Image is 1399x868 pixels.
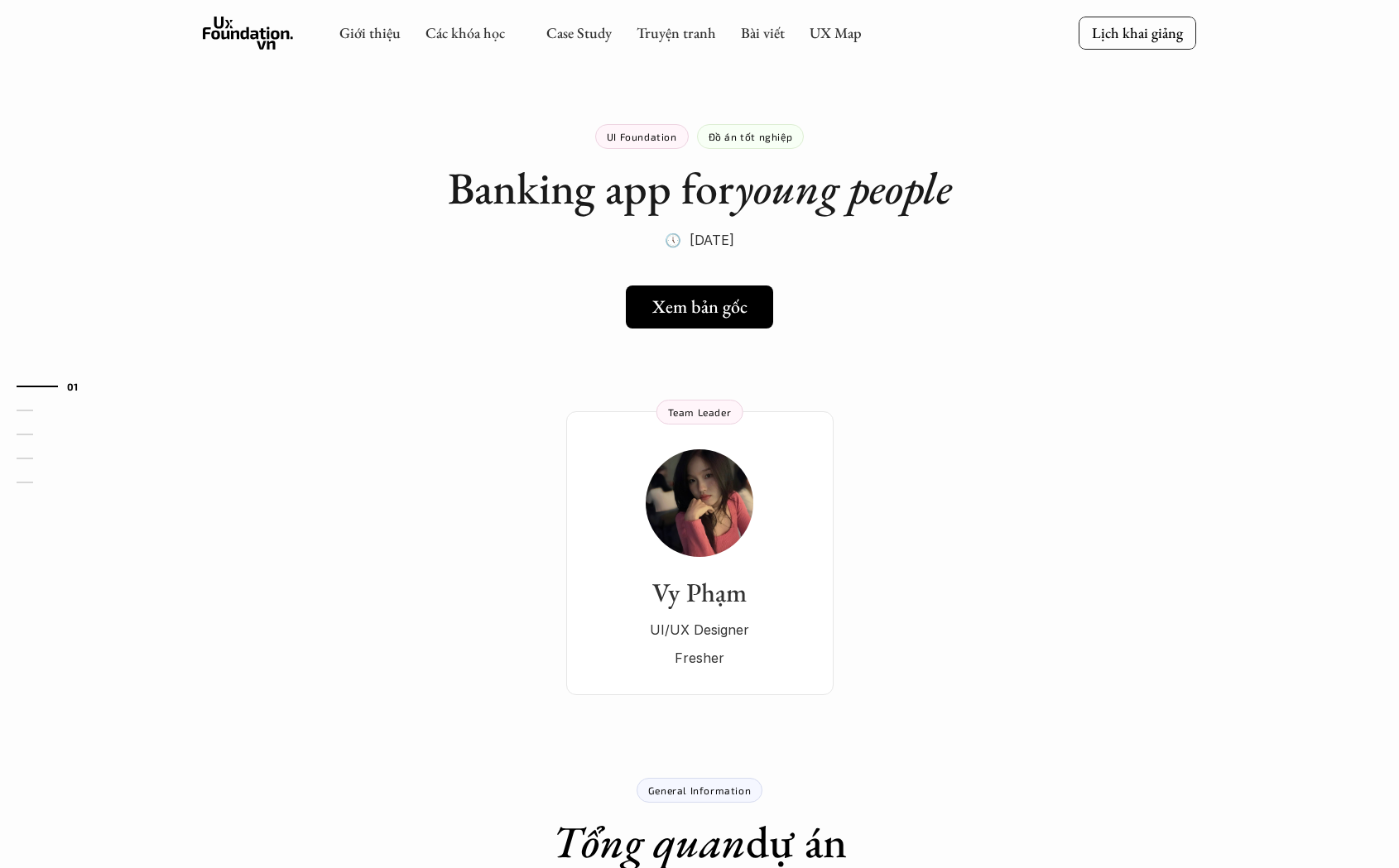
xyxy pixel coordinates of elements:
[583,645,817,670] p: Fresher
[607,131,677,142] p: UI Foundation
[637,23,716,42] a: Truyện tranh
[626,285,773,328] a: Xem bản gốc
[448,161,952,215] h1: Banking app for
[67,380,79,391] strong: 01
[425,23,505,42] a: Các khóa học
[583,617,817,642] p: UI/UX Designer
[741,23,785,42] a: Bài viết
[1079,17,1196,49] a: Lịch khai giảng
[665,228,734,252] p: 🕔 [DATE]
[668,406,732,418] p: Team Leader
[709,131,793,142] p: Đồ án tốt nghiệp
[566,411,834,695] a: Vy PhạmUI/UX DesignerFresherTeam Leader
[1092,23,1183,42] p: Lịch khai giảng
[734,159,952,217] em: young people
[339,23,401,42] a: Giới thiệu
[546,23,612,42] a: Case Study
[652,296,748,318] h5: Xem bản gốc
[17,376,95,396] a: 01
[648,784,751,796] p: General Information
[583,577,817,608] h3: Vy Phạm
[810,23,862,42] a: UX Map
